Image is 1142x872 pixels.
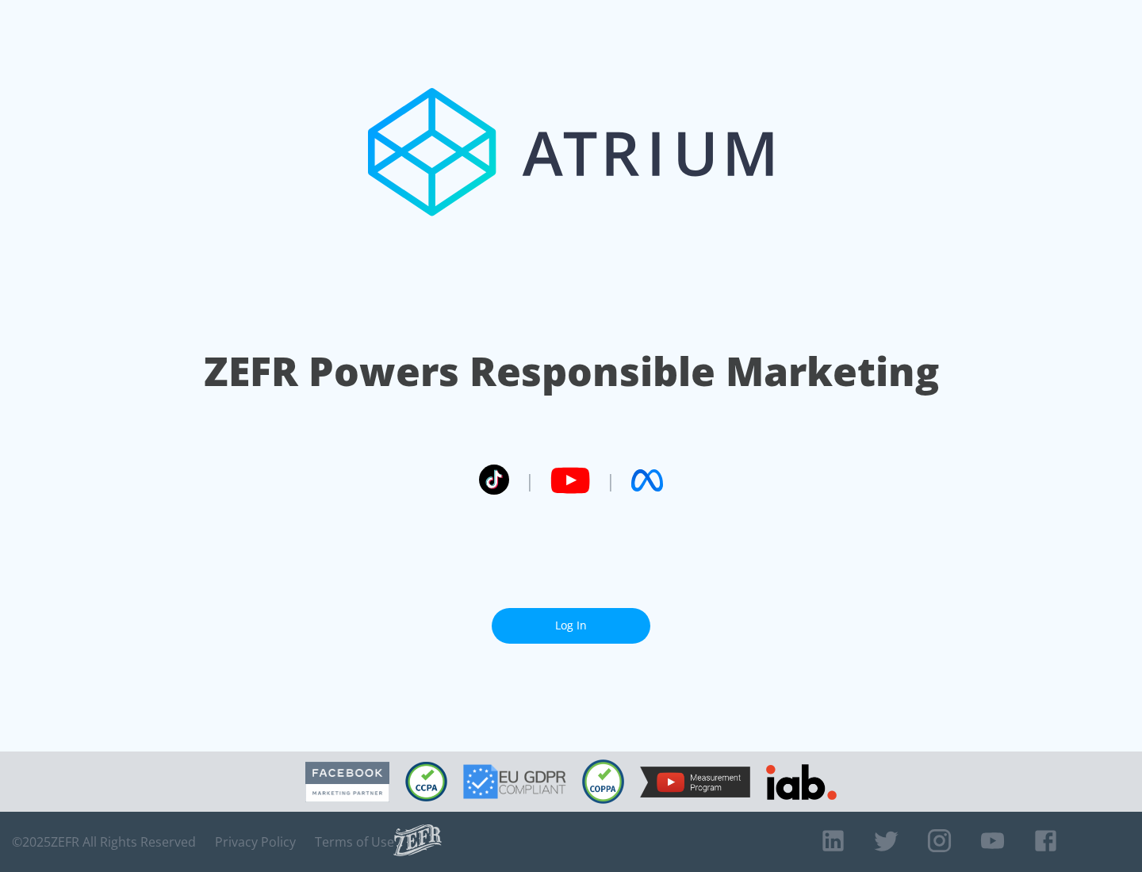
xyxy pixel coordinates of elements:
span: | [606,469,615,492]
img: YouTube Measurement Program [640,767,750,797]
a: Privacy Policy [215,834,296,850]
a: Log In [492,608,650,644]
a: Terms of Use [315,834,394,850]
img: COPPA Compliant [582,759,624,804]
h1: ZEFR Powers Responsible Marketing [204,344,939,399]
span: | [525,469,535,492]
img: Facebook Marketing Partner [305,762,389,802]
img: IAB [766,764,837,800]
span: © 2025 ZEFR All Rights Reserved [12,834,196,850]
img: CCPA Compliant [405,762,447,801]
img: GDPR Compliant [463,764,566,799]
